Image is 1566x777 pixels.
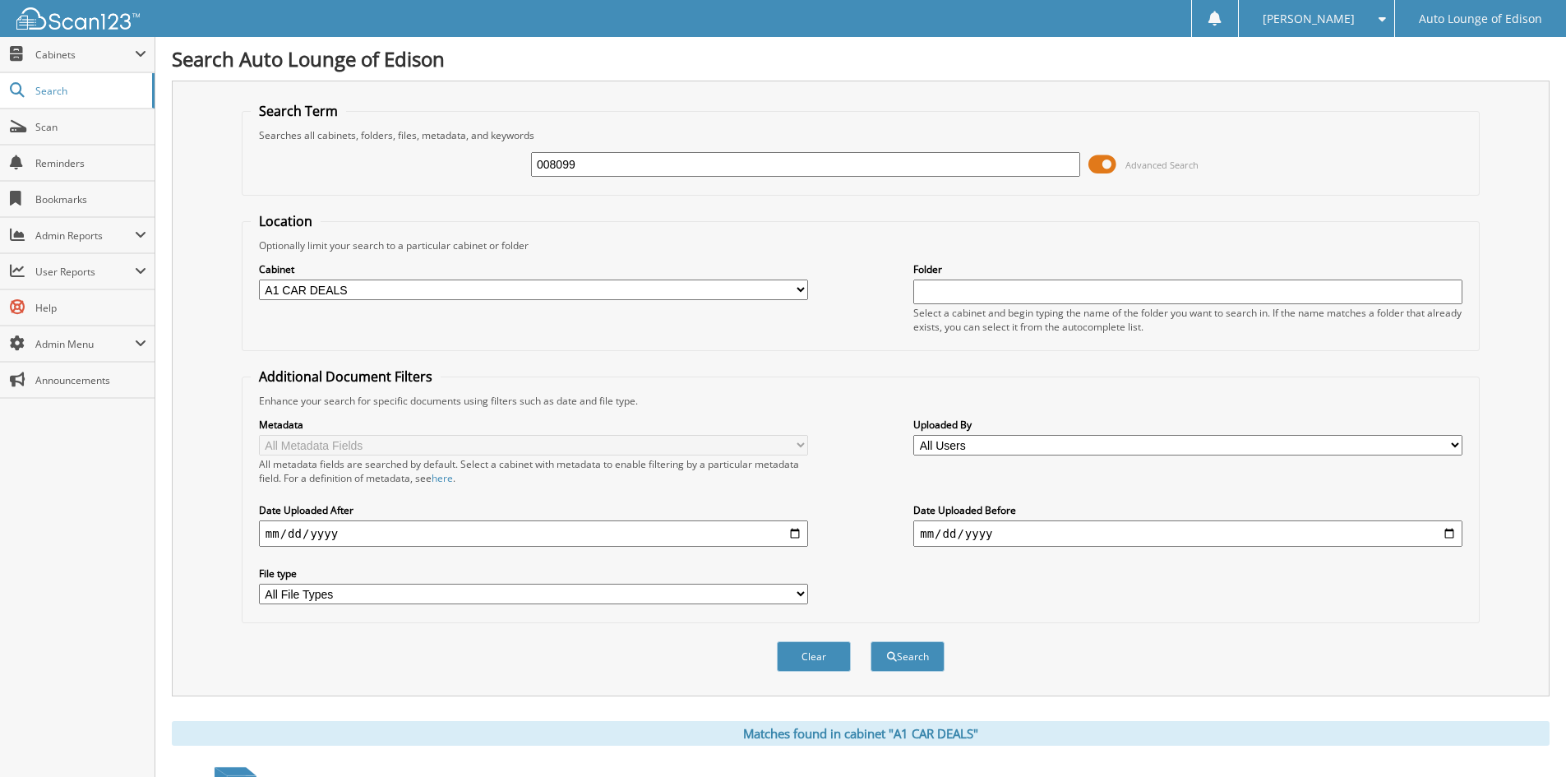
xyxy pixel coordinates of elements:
[913,503,1462,517] label: Date Uploaded Before
[35,84,144,98] span: Search
[35,120,146,134] span: Scan
[251,368,441,386] legend: Additional Document Filters
[35,156,146,170] span: Reminders
[913,262,1462,276] label: Folder
[871,641,945,672] button: Search
[16,7,140,30] img: scan123-logo-white.svg
[259,457,808,485] div: All metadata fields are searched by default. Select a cabinet with metadata to enable filtering b...
[1419,14,1542,24] span: Auto Lounge of Edison
[259,503,808,517] label: Date Uploaded After
[35,229,135,243] span: Admin Reports
[172,45,1550,72] h1: Search Auto Lounge of Edison
[432,471,453,485] a: here
[251,238,1471,252] div: Optionally limit your search to a particular cabinet or folder
[1125,159,1199,171] span: Advanced Search
[251,128,1471,142] div: Searches all cabinets, folders, files, metadata, and keywords
[35,301,146,315] span: Help
[251,394,1471,408] div: Enhance your search for specific documents using filters such as date and file type.
[913,520,1462,547] input: end
[35,373,146,387] span: Announcements
[35,265,135,279] span: User Reports
[35,48,135,62] span: Cabinets
[913,418,1462,432] label: Uploaded By
[35,337,135,351] span: Admin Menu
[1263,14,1355,24] span: [PERSON_NAME]
[913,306,1462,334] div: Select a cabinet and begin typing the name of the folder you want to search in. If the name match...
[259,418,808,432] label: Metadata
[172,721,1550,746] div: Matches found in cabinet "A1 CAR DEALS"
[259,520,808,547] input: start
[35,192,146,206] span: Bookmarks
[251,102,346,120] legend: Search Term
[259,262,808,276] label: Cabinet
[777,641,851,672] button: Clear
[251,212,321,230] legend: Location
[259,567,808,580] label: File type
